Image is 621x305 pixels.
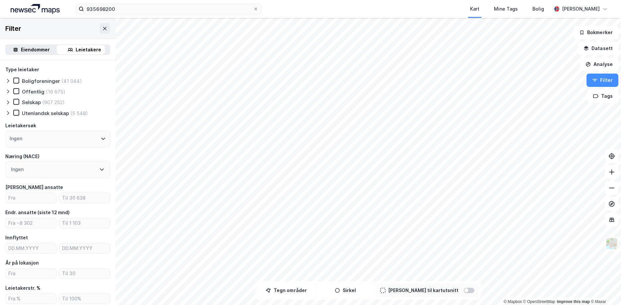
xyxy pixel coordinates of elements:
[70,110,88,116] div: (5 548)
[605,237,618,250] img: Z
[523,299,555,304] a: OpenStreetMap
[11,165,24,173] div: Ingen
[42,99,65,105] div: (907 252)
[59,269,110,278] input: Til 30
[22,99,41,105] div: Selskap
[470,5,479,13] div: Kart
[588,273,621,305] div: Kontrollprogram for chat
[532,5,544,13] div: Bolig
[388,286,458,294] div: [PERSON_NAME] til kartutsnitt
[76,46,101,54] div: Leietakere
[588,273,621,305] iframe: Chat Widget
[5,209,70,216] div: Endr. ansatte (siste 12 mnd)
[6,218,56,228] input: Fra −8 302
[587,90,618,103] button: Tags
[504,299,522,304] a: Mapbox
[494,5,518,13] div: Mine Tags
[5,66,39,74] div: Type leietaker
[11,4,60,14] img: logo.a4113a55bc3d86da70a041830d287a7e.svg
[22,89,44,95] div: Offentlig
[557,299,590,304] a: Improve this map
[317,284,374,297] button: Sirkel
[5,23,21,34] div: Filter
[59,218,110,228] input: Til 1 103
[5,152,39,160] div: Næring (NACE)
[6,193,56,203] input: Fra
[59,193,110,203] input: Til 30 638
[21,46,50,54] div: Eiendommer
[10,135,22,143] div: Ingen
[46,89,65,95] div: (16 675)
[84,4,253,14] input: Søk på adresse, matrikkel, gårdeiere, leietakere eller personer
[258,284,314,297] button: Tegn områder
[22,78,60,84] div: Boligforeninger
[22,110,69,116] div: Utenlandsk selskap
[5,284,40,292] div: Leietakerstr. %
[580,58,618,71] button: Analyse
[5,122,36,130] div: Leietakersøk
[5,234,28,242] div: Innflyttet
[562,5,600,13] div: [PERSON_NAME]
[59,294,110,304] input: Til 100%
[586,74,618,87] button: Filter
[574,26,618,39] button: Bokmerker
[5,259,39,267] div: År på lokasjon
[6,269,56,278] input: Fra
[6,294,56,304] input: Fra %
[5,183,63,191] div: [PERSON_NAME] ansatte
[61,78,82,84] div: (41 044)
[59,243,110,253] input: DD.MM.YYYY
[578,42,618,55] button: Datasett
[6,243,56,253] input: DD.MM.YYYY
